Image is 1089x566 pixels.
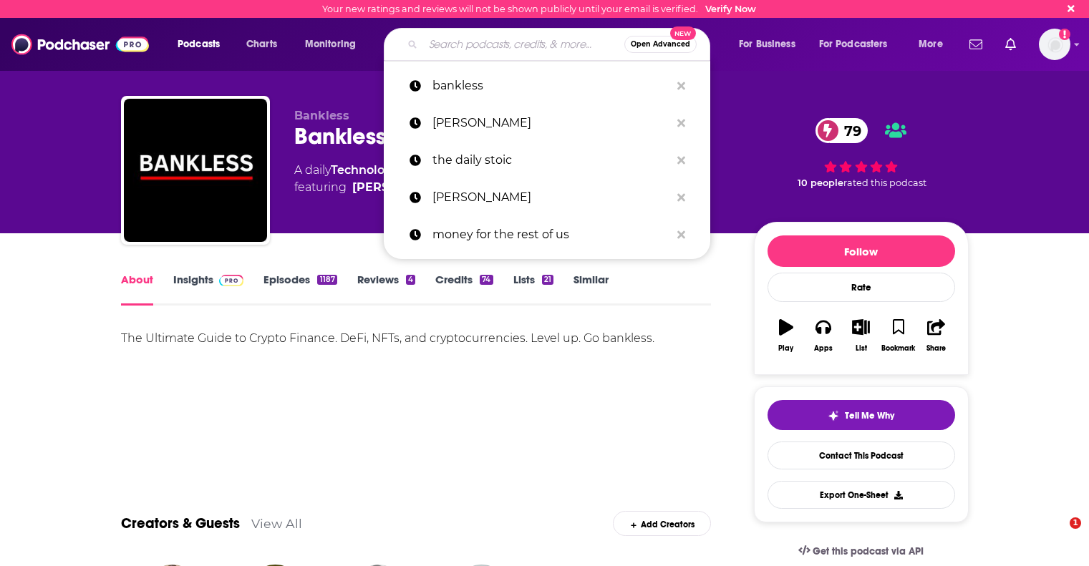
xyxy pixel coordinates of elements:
[124,99,267,242] img: Bankless
[705,4,756,14] a: Verify Now
[263,273,337,306] a: Episodes1187
[384,179,710,216] a: [PERSON_NAME]
[805,310,842,361] button: Apps
[480,275,493,285] div: 74
[513,273,553,306] a: Lists21
[624,36,697,53] button: Open AdvancedNew
[435,273,493,306] a: Credits74
[432,216,670,253] p: money for the rest of us
[828,410,839,421] img: tell me why sparkle
[880,310,917,361] button: Bookmark
[352,179,561,196] a: Ryan Sean Adams
[964,32,988,57] a: Show notifications dropdown
[573,273,609,306] a: Similar
[670,26,696,40] span: New
[178,34,220,54] span: Podcasts
[819,34,888,54] span: For Podcasters
[294,162,697,196] div: A daily podcast
[251,516,302,531] a: View All
[384,104,710,142] a: [PERSON_NAME]
[432,142,670,179] p: the daily stoic
[432,67,670,104] p: bankless
[317,275,337,285] div: 1187
[815,118,868,143] a: 79
[1039,29,1070,60] span: Logged in as tgilbride
[843,177,926,188] span: rated this podcast
[168,33,238,56] button: open menu
[1039,29,1070,60] img: User Profile
[1039,29,1070,60] button: Show profile menu
[909,33,961,56] button: open menu
[842,310,879,361] button: List
[768,273,955,302] div: Rate
[613,511,711,536] div: Add Creators
[384,142,710,179] a: the daily stoic
[810,33,909,56] button: open menu
[542,275,553,285] div: 21
[926,344,946,353] div: Share
[384,67,710,104] a: bankless
[322,4,756,14] div: Your new ratings and reviews will not be shown publicly until your email is verified.
[295,33,374,56] button: open menu
[357,273,415,306] a: Reviews4
[1040,517,1075,552] iframe: Intercom live chat
[768,481,955,509] button: Export One-Sheet
[1059,29,1070,40] svg: Email not verified
[881,344,915,353] div: Bookmark
[729,33,813,56] button: open menu
[768,235,955,267] button: Follow
[121,514,240,532] a: Creators & Guests
[423,33,624,56] input: Search podcasts, credits, & more...
[830,118,868,143] span: 79
[814,344,833,353] div: Apps
[432,179,670,216] p: ryan holiday
[631,41,690,48] span: Open Advanced
[406,275,415,285] div: 4
[294,109,349,122] span: Bankless
[246,34,277,54] span: Charts
[219,275,244,286] img: Podchaser Pro
[739,34,795,54] span: For Business
[768,310,805,361] button: Play
[856,344,867,353] div: List
[173,273,244,306] a: InsightsPodchaser Pro
[1000,32,1022,57] a: Show notifications dropdown
[917,310,954,361] button: Share
[121,328,712,348] div: The Ultimate Guide to Crypto Finance. DeFi, NFTs, and cryptocurrencies. Level up. Go bankless.
[294,179,697,196] span: featuring
[768,441,955,469] a: Contact This Podcast
[813,545,924,557] span: Get this podcast via API
[11,31,149,58] img: Podchaser - Follow, Share and Rate Podcasts
[919,34,943,54] span: More
[432,104,670,142] p: Derek Thompson
[384,216,710,253] a: money for the rest of us
[778,344,793,353] div: Play
[397,28,724,61] div: Search podcasts, credits, & more...
[237,33,286,56] a: Charts
[798,177,843,188] span: 10 people
[305,34,356,54] span: Monitoring
[754,109,969,197] div: 79 10 peoplerated this podcast
[768,400,955,430] button: tell me why sparkleTell Me Why
[121,273,153,306] a: About
[331,163,399,177] a: Technology
[845,410,894,421] span: Tell Me Why
[1070,517,1081,529] span: 1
